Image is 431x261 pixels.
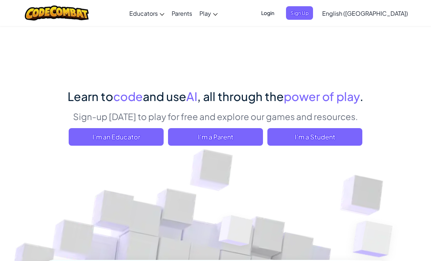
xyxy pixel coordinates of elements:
span: , all through the [197,89,284,104]
span: code [113,89,143,104]
span: Play [199,10,211,17]
span: English ([GEOGRAPHIC_DATA]) [322,10,408,17]
span: and use [143,89,186,104]
button: Sign Up [286,6,313,20]
button: I'm a Student [267,128,362,146]
a: Educators [126,3,168,23]
a: English ([GEOGRAPHIC_DATA]) [319,3,412,23]
button: Login [257,6,279,20]
a: Parents [168,3,196,23]
span: Educators [129,10,158,17]
span: AI [186,89,197,104]
a: I'm a Parent [168,128,263,146]
span: power of play [284,89,360,104]
a: I'm an Educator [69,128,164,146]
a: Play [196,3,221,23]
p: Sign-up [DATE] to play for free and explore our games and resources. [68,110,363,123]
img: CodeCombat logo [25,5,89,20]
span: . [360,89,363,104]
span: Learn to [68,89,113,104]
